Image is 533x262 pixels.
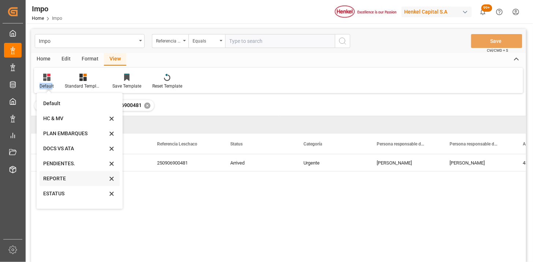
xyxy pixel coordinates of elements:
button: search button [335,34,350,48]
div: Impo [39,36,137,45]
div: Referencia Leschaco [156,36,181,44]
span: 250906900481 [107,102,142,108]
div: ESTATUS [43,190,107,198]
span: Status [230,141,243,147]
div: ENTREGAS [43,205,107,213]
div: View [104,53,126,66]
div: PENDIENTES. [43,160,107,167]
div: Press SPACE to select this row. [31,154,75,171]
div: PLAN EMBARQUES [43,130,107,137]
div: HC & MV [43,115,107,122]
input: Type to search [225,34,335,48]
span: Persona responsable de la importacion [377,141,426,147]
div: Format [76,53,104,66]
span: Ctrl/CMD + S [487,48,508,53]
span: Categoría [303,141,322,147]
div: Save Template [112,83,141,89]
span: Persona responsable de seguimiento [450,141,499,147]
div: [PERSON_NAME] [368,154,441,171]
div: ✕ [144,103,150,109]
div: Default [40,83,54,89]
a: Home [32,16,44,21]
img: Henkel%20logo.jpg_1689854090.jpg [335,5,396,18]
button: Help Center [491,4,508,20]
div: Default [43,100,107,107]
button: Henkel Capital S.A [402,5,475,19]
button: open menu [189,34,225,48]
div: 250906900481 [148,154,221,171]
div: [PERSON_NAME] [441,154,514,171]
span: Referencia Leschaco [157,141,197,147]
button: open menu [152,34,189,48]
span: 99+ [481,4,492,12]
div: Urgente [295,154,368,171]
div: Arrived [221,154,295,171]
div: Home [31,53,56,66]
div: DOCS VS ATA [43,145,107,152]
div: Reset Template [152,83,182,89]
div: Henkel Capital S.A [402,7,472,17]
div: REPORTE [43,175,107,182]
div: Edit [56,53,76,66]
div: Equals [193,36,217,44]
button: open menu [35,34,145,48]
div: Standard Templates [65,83,101,89]
div: Impo [32,3,62,14]
button: Save [471,34,522,48]
button: show 100 new notifications [475,4,491,20]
